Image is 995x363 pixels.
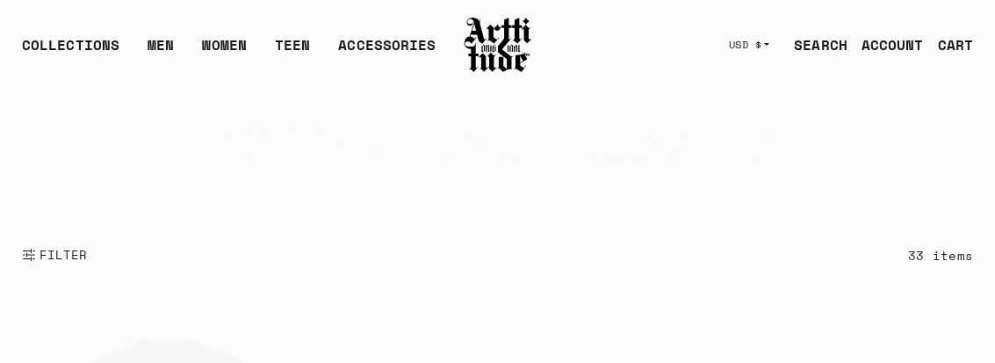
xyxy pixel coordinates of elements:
[22,126,973,171] h1: ARTT Original Collection
[22,236,88,274] button: Show filters
[8,34,450,69] ul: Main navigation
[1,90,994,235] video: Your browser does not support the video tag.
[202,34,247,69] a: WOMEN
[718,25,781,64] button: USD $
[908,245,973,265] div: 33 items
[22,34,119,69] div: COLLECTIONS
[938,34,973,55] div: CART
[924,27,973,62] a: Open cart
[338,34,436,69] div: ACCESSORIES
[148,34,174,69] a: MEN
[36,246,88,264] span: FILTER
[780,27,847,62] a: SEARCH
[275,34,310,69] a: TEEN
[463,15,533,75] img: Arttitude
[847,27,924,62] a: ACCOUNT
[729,38,762,52] span: USD $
